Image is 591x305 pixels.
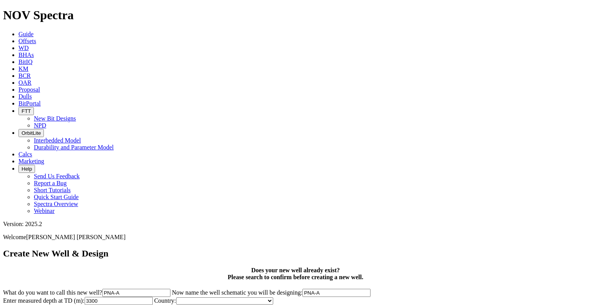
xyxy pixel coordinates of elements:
h2: Create New Well & Design [3,248,588,259]
span: [PERSON_NAME] [PERSON_NAME] [26,234,125,240]
a: Dulls [18,93,32,100]
button: FTT [18,107,34,115]
a: OAR [18,79,32,86]
select: Country: [176,297,273,305]
button: Help [18,165,35,173]
input: Now name the well schematic you will be designing: [302,289,371,297]
a: Calcs [18,151,32,158]
a: NPD [34,122,46,129]
label: Now name the well schematic you will be designing: [172,289,371,296]
a: Spectra Overview [34,201,78,207]
label: Country: [154,297,273,304]
a: Durability and Parameter Model [34,144,114,151]
div: Version: 2025.2 [3,221,588,228]
a: Webinar [34,208,55,214]
a: Proposal [18,86,40,93]
a: BCR [18,72,31,79]
span: FTT [22,108,31,114]
span: Help [22,166,32,172]
h4: Does your new well already exist? Please search to confirm before creating a new well. [3,267,588,281]
a: Report a Bug [34,180,67,186]
label: What do you want to call this new well? [3,289,172,296]
button: OrbitLite [18,129,44,137]
h1: NOV Spectra [3,8,588,22]
a: KM [18,65,28,72]
span: OrbitLite [22,130,41,136]
a: Marketing [18,158,44,164]
input: Enter measured depth at TD (m): [85,297,153,305]
a: BitIQ [18,59,32,65]
a: New Bit Designs [34,115,76,122]
p: Welcome [3,234,588,241]
a: Short Tutorials [34,187,71,193]
a: BitPortal [18,100,41,107]
label: Enter measured depth at TD (m): [3,297,154,304]
a: Offsets [18,38,36,44]
a: Guide [18,31,33,37]
a: Quick Start Guide [34,194,78,200]
a: BHAs [18,52,34,58]
input: What do you want to call this new well? [102,289,170,297]
a: Send Us Feedback [34,173,80,179]
a: WD [18,45,29,51]
a: Interbedded Model [34,137,81,144]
